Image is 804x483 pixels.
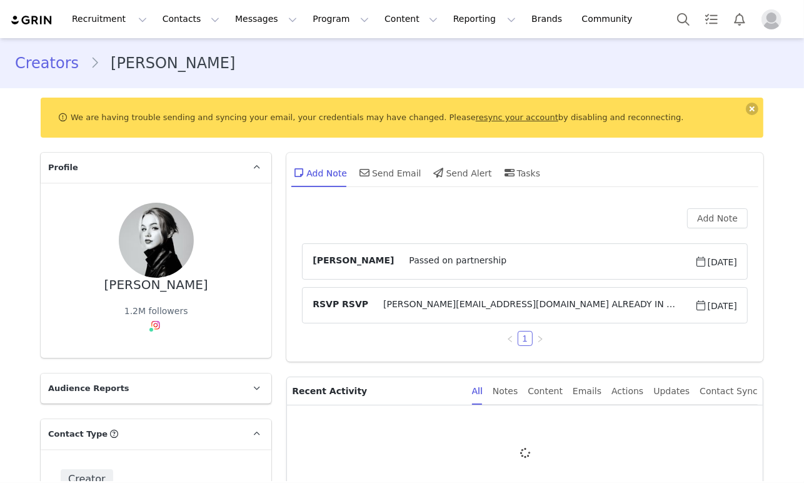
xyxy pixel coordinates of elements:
div: [PERSON_NAME] [104,278,208,292]
div: We are having trouble sending and syncing your email, your credentials may have changed. Please b... [41,98,763,138]
span: [PERSON_NAME] [313,254,394,269]
div: Notes [493,377,518,405]
button: Recruitment [64,5,154,33]
img: grin logo [10,14,54,26]
a: Creators [15,52,90,74]
div: Contact Sync [700,377,758,405]
i: icon: left [506,335,514,343]
span: Audience Reports [48,382,129,395]
a: Tasks [698,5,725,33]
button: Contacts [155,5,227,33]
button: Messages [228,5,304,33]
span: Passed on partnership [394,254,695,269]
div: Add Note [291,158,347,188]
span: [PERSON_NAME][EMAIL_ADDRESS][DOMAIN_NAME] ALREADY IN GRIN [368,298,695,313]
a: Community [575,5,646,33]
button: Program [305,5,376,33]
i: icon: right [536,335,544,343]
div: Send Email [357,158,421,188]
li: 1 [518,331,533,346]
button: Search [670,5,697,33]
div: Updates [653,377,690,405]
span: Contact Type [48,428,108,440]
div: Send Alert [431,158,492,188]
li: Previous Page [503,331,518,346]
div: Emails [573,377,601,405]
img: placeholder-profile.jpg [761,9,781,29]
span: [DATE] [695,298,737,313]
a: 1 [518,332,532,345]
button: Content [377,5,445,33]
div: 1.2M followers [124,305,188,318]
button: Notifications [726,5,753,33]
span: [DATE] [695,254,737,269]
img: instagram.svg [151,320,161,330]
div: Tasks [502,158,541,188]
button: Add Note [687,208,748,228]
img: 00b8eb29-4299-4f2a-8343-86ccdbfcf6d1.jpg [119,203,194,278]
button: Profile [754,9,794,29]
li: Next Page [533,331,548,346]
span: RSVP RSVP [313,298,368,313]
button: Reporting [446,5,523,33]
div: All [472,377,483,405]
span: Profile [48,161,78,174]
p: Recent Activity [292,377,461,405]
div: Actions [611,377,643,405]
a: resync your account [476,113,558,122]
a: Brands [524,5,573,33]
div: Content [528,377,563,405]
